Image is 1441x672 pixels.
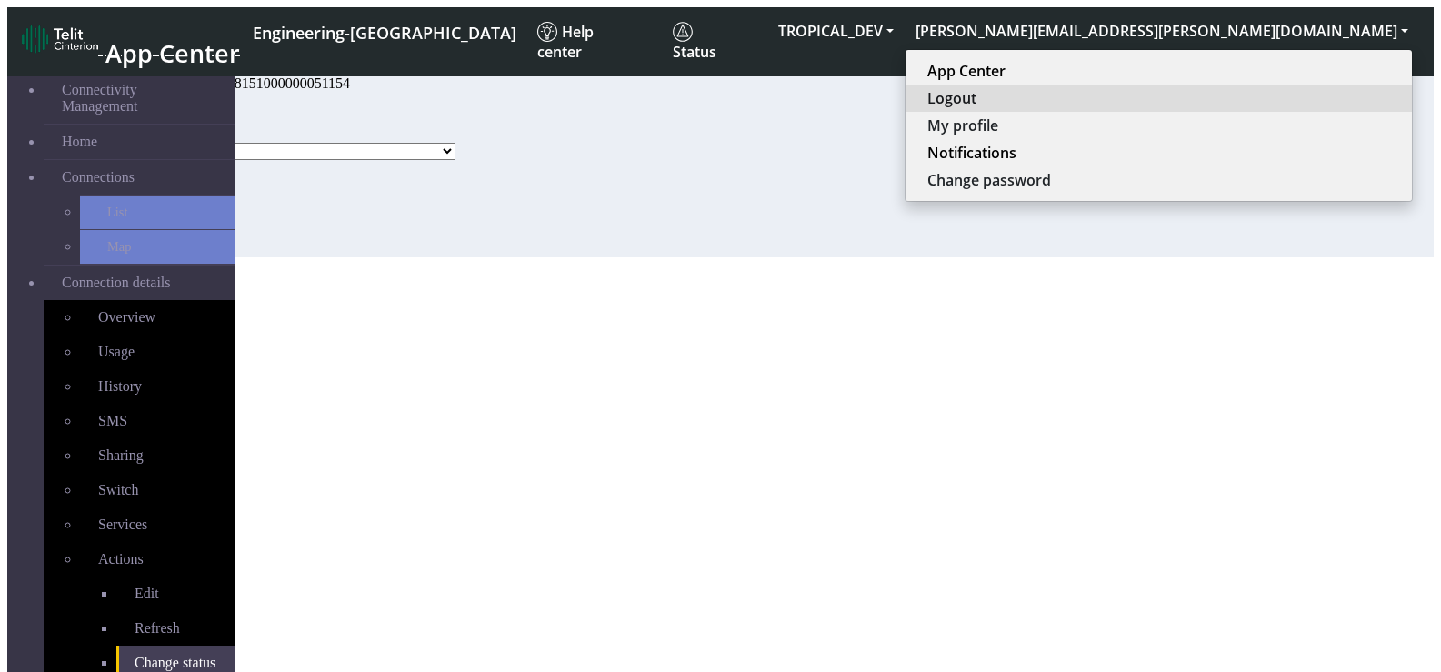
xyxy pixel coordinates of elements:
a: List [80,196,235,229]
a: Home [44,125,235,159]
button: Change password [906,166,1412,194]
a: App Center [927,61,1390,81]
a: Map [80,230,235,264]
button: TROPICAL_DEV [767,15,905,47]
span: List [107,205,127,220]
a: Your current platform instance [252,15,515,48]
button: [PERSON_NAME][EMAIL_ADDRESS][PERSON_NAME][DOMAIN_NAME] [905,15,1419,47]
span: Connections [62,169,135,186]
button: Logout [906,85,1412,112]
img: status.svg [673,22,693,42]
a: Notifications [927,143,1390,163]
span: Status [673,22,716,62]
span: App Center [105,36,240,70]
a: App Center [22,20,237,64]
span: Help center [537,22,594,62]
button: Notifications [906,139,1412,166]
button: My profile [906,112,1412,139]
a: Status [665,15,767,69]
img: logo-telit-cinterion-gw-new.png [22,25,98,54]
span: Map [107,239,131,255]
a: Help center [530,15,665,69]
button: App Center [906,57,1412,85]
span: Engineering-[GEOGRAPHIC_DATA] [253,22,516,44]
a: Connections [44,160,235,195]
a: Connectivity Management [44,73,235,124]
img: knowledge.svg [537,22,557,42]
